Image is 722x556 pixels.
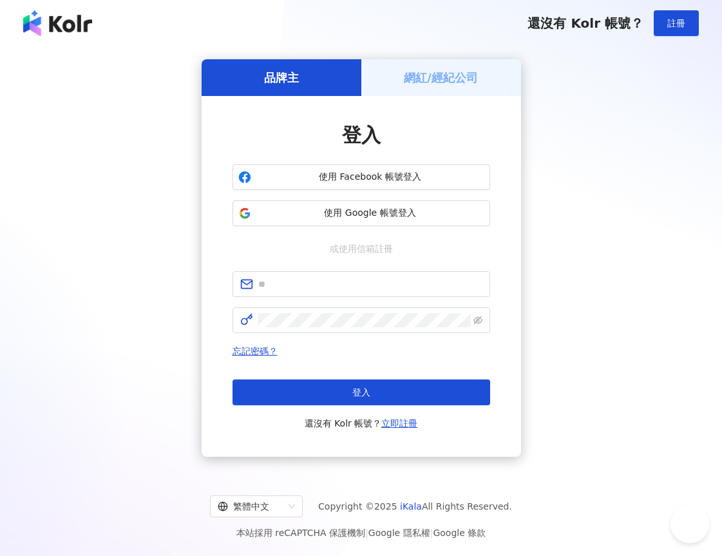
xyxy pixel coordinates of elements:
span: 或使用信箱註冊 [321,242,402,256]
span: 註冊 [667,18,685,28]
a: iKala [400,501,422,512]
span: eye-invisible [473,316,482,325]
a: 立即註冊 [381,418,417,428]
span: | [430,528,433,538]
span: 還沒有 Kolr 帳號？ [305,416,418,431]
iframe: Help Scout Beacon - Open [670,504,709,543]
div: 繁體中文 [218,496,283,517]
button: 登入 [233,379,490,405]
span: 本站採用 reCAPTCHA 保護機制 [236,525,486,541]
span: 使用 Facebook 帳號登入 [256,171,484,184]
span: Copyright © 2025 All Rights Reserved. [318,499,512,514]
a: Google 隱私權 [368,528,430,538]
span: 登入 [342,124,381,146]
button: 註冊 [654,10,699,36]
span: 登入 [352,387,370,398]
span: | [365,528,368,538]
span: 使用 Google 帳號登入 [256,207,484,220]
a: Google 條款 [433,528,486,538]
h5: 品牌主 [264,70,299,86]
h5: 網紅/經紀公司 [404,70,478,86]
button: 使用 Facebook 帳號登入 [233,164,490,190]
span: 還沒有 Kolr 帳號？ [527,15,643,31]
a: 忘記密碼？ [233,346,278,356]
img: logo [23,10,92,36]
button: 使用 Google 帳號登入 [233,200,490,226]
